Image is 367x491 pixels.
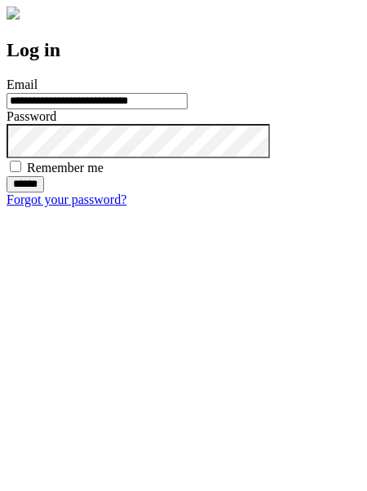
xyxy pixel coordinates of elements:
[7,77,38,91] label: Email
[27,161,104,175] label: Remember me
[7,192,126,206] a: Forgot your password?
[7,39,360,61] h2: Log in
[7,7,20,20] img: logo-4e3dc11c47720685a147b03b5a06dd966a58ff35d612b21f08c02c0306f2b779.png
[7,109,56,123] label: Password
